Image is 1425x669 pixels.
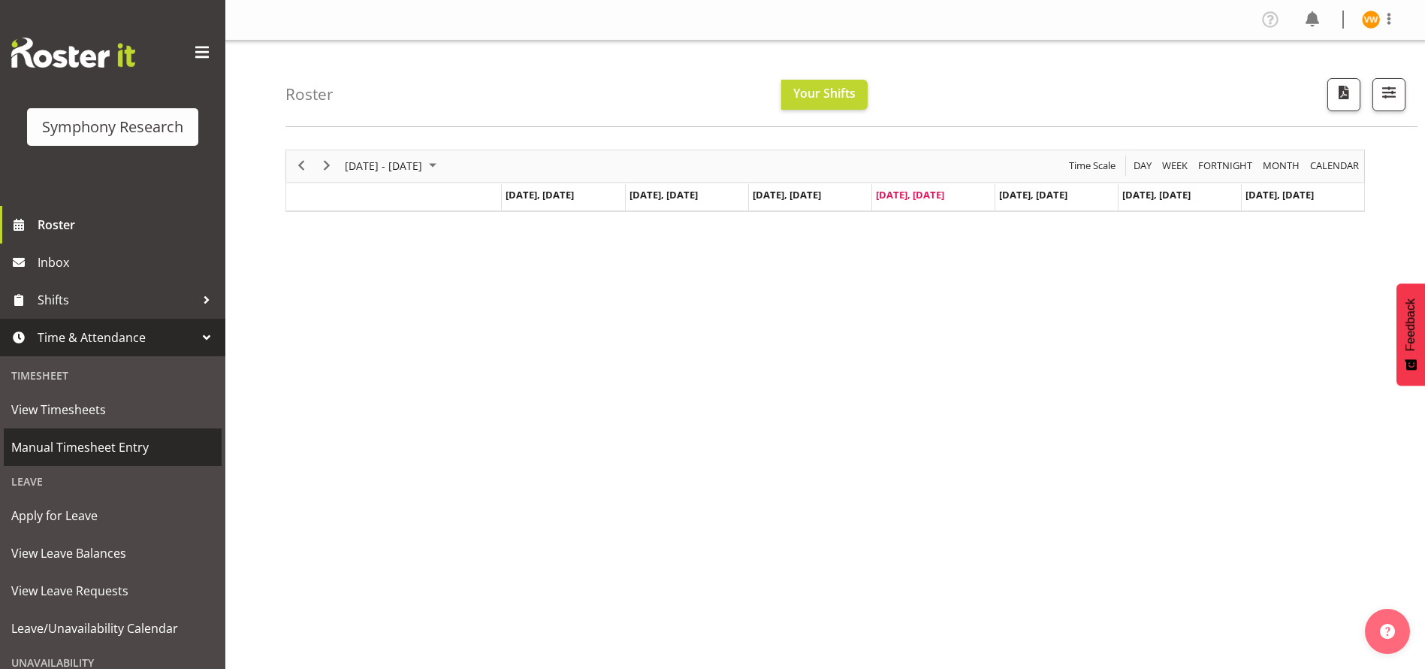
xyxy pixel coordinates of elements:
span: calendar [1309,156,1360,175]
a: View Leave Requests [4,572,222,610]
span: Inbox [38,251,218,274]
a: View Timesheets [4,391,222,428]
div: Timesheet [4,360,222,391]
div: Symphony Research [42,116,183,138]
span: Time Scale [1067,156,1117,175]
span: Roster [38,213,218,236]
span: [DATE], [DATE] [506,188,574,201]
span: Month [1261,156,1301,175]
span: Time & Attendance [38,326,195,349]
a: View Leave Balances [4,534,222,572]
div: Leave [4,466,222,497]
span: [DATE], [DATE] [753,188,821,201]
span: Your Shifts [793,85,856,101]
span: [DATE], [DATE] [876,188,944,201]
div: Timeline Week of September 18, 2025 [285,150,1365,212]
img: help-xxl-2.png [1380,624,1395,639]
span: Day [1132,156,1153,175]
button: Month [1308,156,1362,175]
img: Rosterit website logo [11,38,135,68]
button: Timeline Month [1260,156,1303,175]
button: Previous [291,156,312,175]
div: September 15 - 21, 2025 [340,150,445,182]
span: Leave/Unavailability Calendar [11,617,214,640]
span: Feedback [1404,298,1417,351]
div: previous period [288,150,314,182]
span: Week [1161,156,1189,175]
button: Your Shifts [781,80,868,110]
button: Feedback - Show survey [1396,283,1425,386]
span: View Leave Balances [11,542,214,565]
span: View Timesheets [11,398,214,421]
span: [DATE], [DATE] [1122,188,1191,201]
button: Fortnight [1196,156,1255,175]
button: Filter Shifts [1372,78,1405,111]
span: Shifts [38,289,195,311]
span: [DATE], [DATE] [999,188,1067,201]
a: Leave/Unavailability Calendar [4,610,222,647]
button: Download a PDF of the roster according to the set date range. [1327,78,1360,111]
a: Apply for Leave [4,497,222,534]
div: next period [314,150,340,182]
span: Fortnight [1197,156,1254,175]
button: Timeline Day [1131,156,1155,175]
span: [DATE], [DATE] [629,188,698,201]
button: Time Scale [1067,156,1119,175]
button: Next [317,156,337,175]
img: virginia-wheeler11875.jpg [1362,11,1380,29]
span: Apply for Leave [11,504,214,527]
h4: Roster [285,86,334,103]
span: [DATE], [DATE] [1245,188,1314,201]
a: Manual Timesheet Entry [4,428,222,466]
span: Manual Timesheet Entry [11,436,214,459]
span: View Leave Requests [11,580,214,602]
button: Timeline Week [1160,156,1191,175]
button: September 2025 [343,156,443,175]
span: [DATE] - [DATE] [343,156,424,175]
